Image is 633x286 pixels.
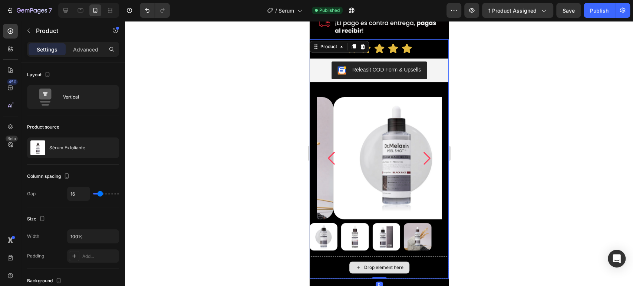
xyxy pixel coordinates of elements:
[7,79,18,85] div: 450
[63,89,108,106] div: Vertical
[590,7,609,14] div: Publish
[67,187,90,200] input: Auto
[27,214,47,224] div: Size
[310,21,449,286] iframe: Design area
[82,253,117,260] div: Add...
[36,26,99,35] p: Product
[608,250,626,267] div: Open Intercom Messenger
[556,3,581,18] button: Save
[49,6,52,15] p: 7
[584,3,615,18] button: Publish
[563,7,575,14] span: Save
[3,3,55,18] button: 7
[27,276,63,286] div: Background
[482,3,553,18] button: 1 product assigned
[73,46,98,53] p: Advanced
[275,7,277,14] span: /
[27,190,36,197] div: Gap
[27,70,52,80] div: Layout
[66,261,73,267] div: 0
[27,124,59,130] div: Product source
[278,7,294,14] span: Serum
[67,230,119,243] input: Auto
[140,3,170,18] div: Undo/Redo
[37,46,57,53] p: Settings
[27,233,39,240] div: Width
[30,140,45,155] img: product feature img
[319,7,340,14] span: Published
[27,253,44,259] div: Padding
[49,145,85,150] p: Sérum Exfoliante
[6,136,18,142] div: Beta
[27,172,71,182] div: Column spacing
[488,7,537,14] span: 1 product assigned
